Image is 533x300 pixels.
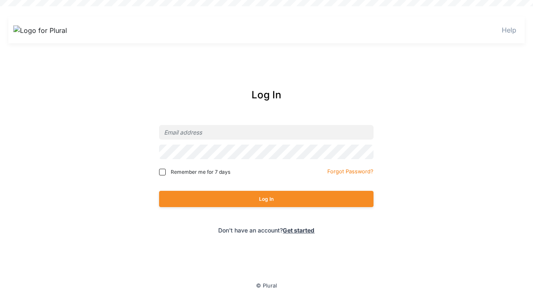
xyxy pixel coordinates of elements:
[502,26,516,34] a: Help
[159,169,166,175] input: Remember me for 7 days
[171,168,230,176] span: Remember me for 7 days
[159,191,374,207] button: Log In
[283,227,314,234] a: Get started
[256,282,277,289] small: © Plural
[13,25,72,35] img: Logo for Plural
[327,168,374,175] small: Forgot Password?
[124,87,410,102] div: Log In
[327,167,374,175] a: Forgot Password?
[124,226,410,235] div: Don't have an account?
[159,125,374,140] input: Email address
